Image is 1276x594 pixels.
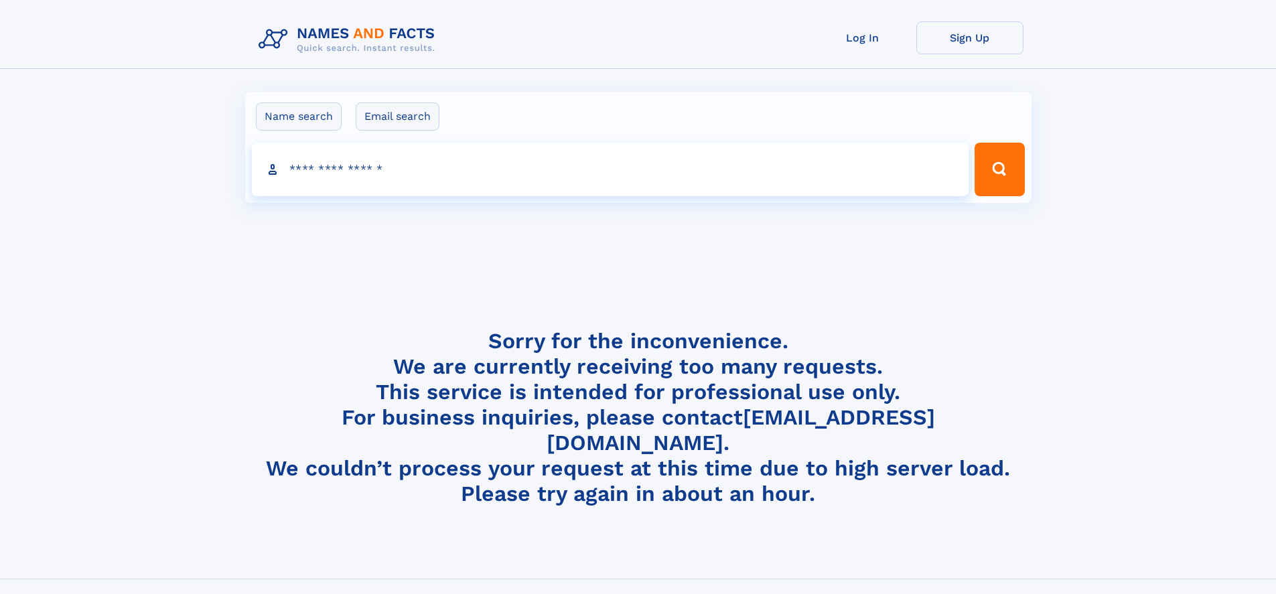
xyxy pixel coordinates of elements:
[256,102,342,131] label: Name search
[253,328,1023,507] h4: Sorry for the inconvenience. We are currently receiving too many requests. This service is intend...
[356,102,439,131] label: Email search
[916,21,1023,54] a: Sign Up
[252,143,969,196] input: search input
[547,404,935,455] a: [EMAIL_ADDRESS][DOMAIN_NAME]
[253,21,446,58] img: Logo Names and Facts
[809,21,916,54] a: Log In
[975,143,1024,196] button: Search Button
